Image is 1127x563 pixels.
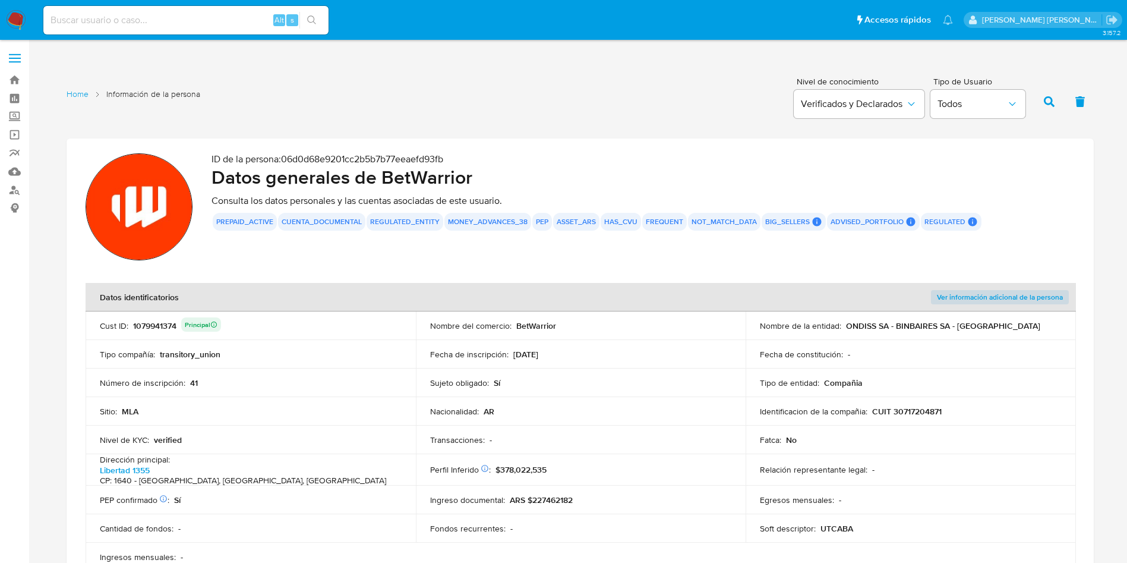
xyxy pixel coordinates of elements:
a: Salir [1106,14,1118,26]
span: Nivel de conocimiento [797,77,924,86]
nav: List of pages [67,84,200,117]
a: Notificaciones [943,15,953,25]
button: Verificados y Declarados [794,90,924,118]
p: sandra.helbardt@mercadolibre.com [982,14,1102,26]
input: Buscar usuario o caso... [43,12,329,28]
button: search-icon [299,12,324,29]
span: Accesos rápidos [864,14,931,26]
button: Todos [930,90,1025,118]
span: Alt [274,14,284,26]
span: Verificados y Declarados [801,98,905,110]
a: Home [67,89,89,100]
span: s [291,14,294,26]
span: Todos [937,98,1006,110]
span: Tipo de Usuario [933,77,1028,86]
span: Información de la persona [106,89,200,100]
